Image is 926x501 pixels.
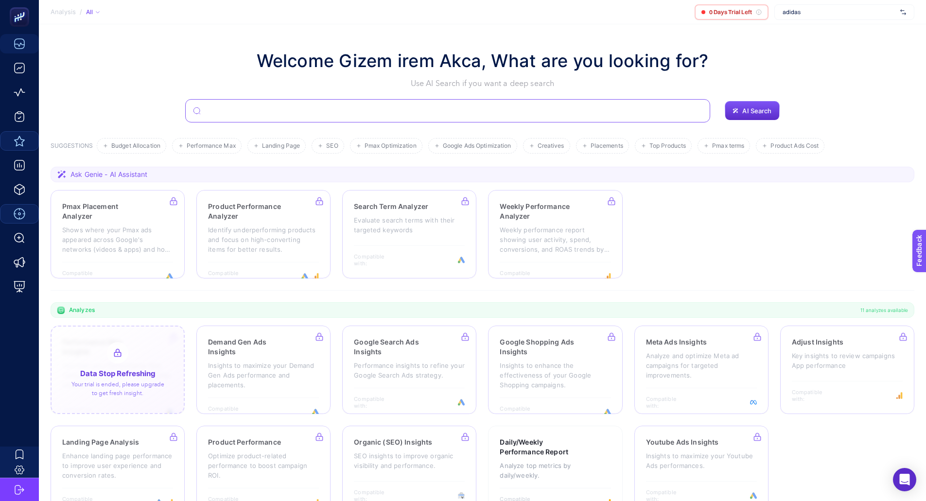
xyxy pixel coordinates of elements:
p: Use AI Search if you want a deep search [257,78,709,89]
span: Creatives [538,142,564,150]
a: Demand Gen Ads InsightsInsights to maximize your Demand Gen Ads performance and placements.Compat... [196,326,331,414]
span: Product Ads Cost [770,142,819,150]
a: Weekly Performance AnalyzerWeekly performance report showing user activity, spend, conversions, a... [488,190,622,278]
h1: Welcome Gizem irem Akca, What are you looking for? [257,48,709,74]
span: 0 Days Trial Left [709,8,752,16]
span: Pmax Optimization [365,142,417,150]
button: AI Search [725,101,779,121]
img: svg%3e [900,7,906,17]
a: Search Term AnalyzerEvaluate search terms with their targeted keywordsCompatible with: [342,190,476,278]
span: Analyzes [69,306,95,314]
span: Budget Allocation [111,142,160,150]
p: Analyze top metrics by daily/weekly. [500,461,611,480]
span: Pmax terms [712,142,744,150]
a: Meta Ads InsightsAnalyze and optimize Meta ad campaigns for targeted improvements.Compatible with: [634,326,769,414]
span: 11 analyzes available [860,306,908,314]
a: Adjust InsightsKey insights to review campaigns App performanceCompatible with: [780,326,914,414]
div: Open Intercom Messenger [893,468,916,491]
a: Product Performance AnalyzerIdentify underperforming products and focus on high-converting items ... [196,190,331,278]
span: Google Ads Optimization [443,142,511,150]
a: Google Search Ads InsightsPerformance insights to refine your Google Search Ads strategy.Compatib... [342,326,476,414]
span: Placements [591,142,623,150]
a: Performance Max InsightsOptimize your Performance Max Campaigns with the in-depth pmax insights.C... [51,326,185,414]
span: Feedback [6,3,37,11]
span: adidas [783,8,896,16]
a: Google Shopping Ads InsightsInsights to enhance the effectiveness of your Google Shopping campaig... [488,326,622,414]
span: AI Search [742,107,771,115]
span: Analysis [51,8,76,16]
span: SEO [326,142,338,150]
span: / [80,8,82,16]
div: All [86,8,100,16]
h3: Daily/Weekly Performance Report [500,437,582,457]
span: Top Products [649,142,686,150]
h3: SUGGESTIONS [51,142,93,154]
span: Performance Max [187,142,236,150]
input: Search [205,97,702,124]
span: Ask Genie - AI Assistant [70,170,147,179]
a: Pmax Placement AnalyzerShows where your Pmax ads appeared across Google's networks (videos & apps... [51,190,185,278]
span: Landing Page [262,142,300,150]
